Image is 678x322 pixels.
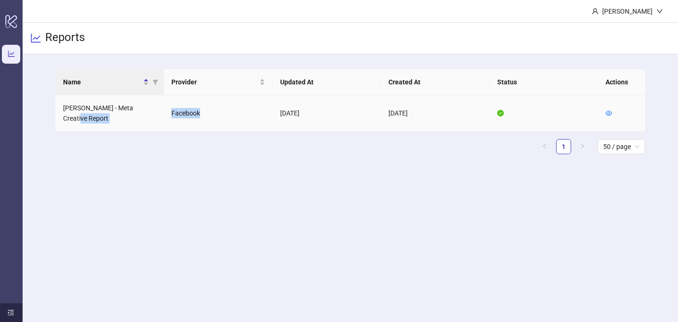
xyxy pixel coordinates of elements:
[557,140,571,154] a: 1
[605,109,612,117] a: eye
[542,143,548,149] span: left
[575,139,590,154] button: right
[575,139,590,154] li: Next Page
[164,95,273,132] td: Facebook
[656,8,663,15] span: down
[171,77,258,87] span: Provider
[45,30,85,46] h3: Reports
[598,6,656,17] div: [PERSON_NAME]
[30,33,41,44] span: line-chart
[605,110,612,116] span: eye
[537,139,552,154] button: left
[603,140,639,154] span: 50 / page
[597,139,645,154] div: Page Size
[56,69,164,95] th: Name
[153,79,158,85] span: filter
[273,69,381,95] th: Updated At
[537,139,552,154] li: Previous Page
[63,77,142,87] span: Name
[497,110,504,116] span: check-circle
[592,8,598,15] span: user
[273,95,381,132] td: [DATE]
[580,143,585,149] span: right
[598,69,645,95] th: Actions
[8,309,14,316] span: menu-unfold
[381,69,490,95] th: Created At
[381,95,490,132] td: [DATE]
[151,75,160,89] span: filter
[164,69,273,95] th: Provider
[556,139,571,154] li: 1
[490,69,598,95] th: Status
[56,95,164,132] td: [PERSON_NAME] - Meta Creative Report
